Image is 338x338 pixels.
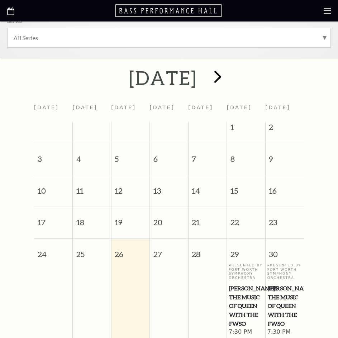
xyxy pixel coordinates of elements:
span: 7 [189,143,227,168]
span: 18 [73,207,111,232]
p: Presented By Fort Worth Symphony Orchestra [229,263,263,280]
span: 19 [111,207,150,232]
span: 24 [34,239,72,264]
span: 12 [111,175,150,200]
span: 7:30 PM [267,328,303,336]
span: 11 [73,175,111,200]
span: 8 [227,143,265,168]
span: 3 [34,143,72,168]
span: 14 [189,175,227,200]
span: 13 [150,175,188,200]
th: [DATE] [73,101,111,122]
span: 25 [73,239,111,264]
span: 21 [189,207,227,232]
h2: [DATE] [129,66,197,89]
th: [DATE] [111,101,150,122]
label: All Series [13,34,325,42]
span: 28 [189,239,227,264]
span: 7:30 PM [229,328,263,336]
span: [DATE] [227,105,252,110]
span: 29 [227,239,265,264]
span: 10 [34,175,72,200]
span: 22 [227,207,265,232]
th: [DATE] [188,101,227,122]
span: 15 [227,175,265,200]
th: [DATE] [34,101,73,122]
span: [DATE] [265,105,290,110]
span: 20 [150,207,188,232]
p: Presented By Fort Worth Symphony Orchestra [267,263,303,280]
span: [PERSON_NAME]'s The Music of Queen with the FWSO [229,284,263,328]
button: next [204,65,230,91]
th: [DATE] [150,101,189,122]
span: 2 [266,122,304,136]
span: 5 [111,143,150,168]
span: 9 [266,143,304,168]
span: 23 [266,207,304,232]
span: 4 [73,143,111,168]
span: 6 [150,143,188,168]
span: [PERSON_NAME]'s The Music of Queen with the FWSO [268,284,302,328]
span: 30 [266,239,304,264]
span: 26 [111,239,150,264]
span: 1 [227,122,265,136]
span: 17 [34,207,72,232]
span: 27 [150,239,188,264]
span: 16 [266,175,304,200]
